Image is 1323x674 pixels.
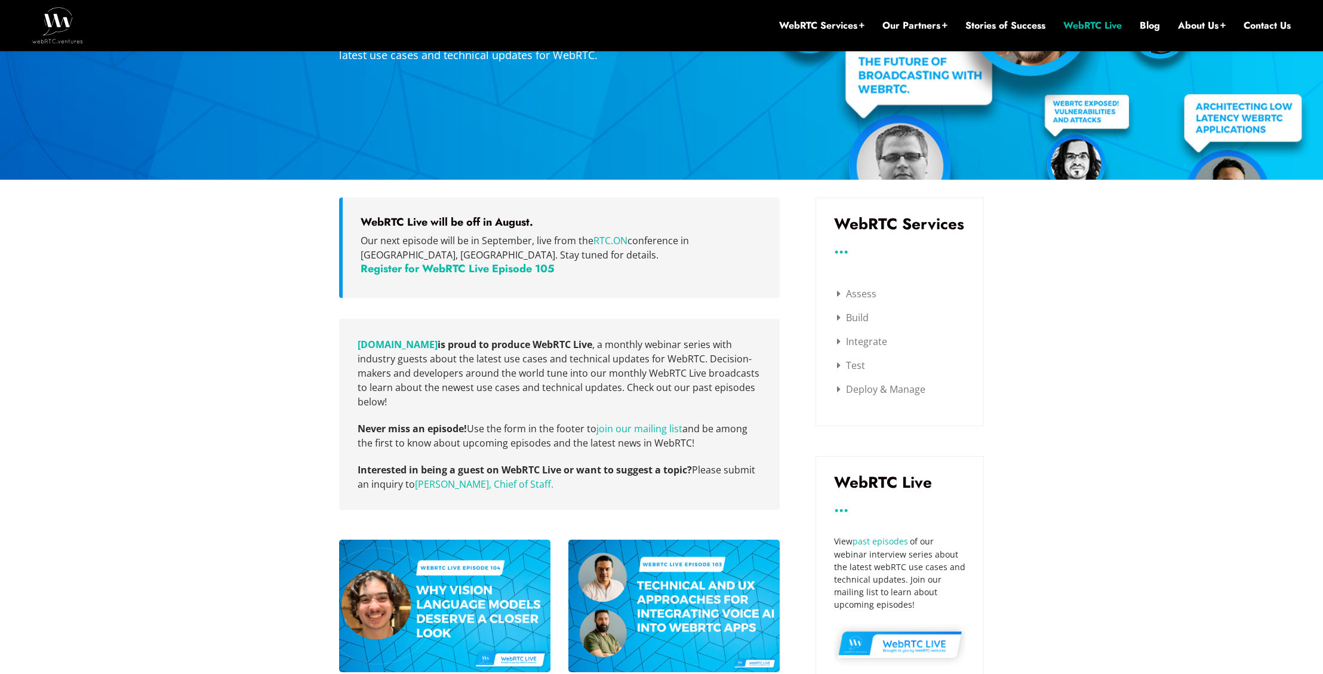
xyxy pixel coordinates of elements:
[1244,19,1291,32] a: Contact Us
[568,540,780,672] img: image
[32,7,83,43] img: WebRTC.ventures
[837,359,865,372] a: Test
[358,422,467,435] strong: Never miss an episode!
[361,216,762,229] h5: WebRTC Live will be off in August.
[358,337,761,409] p: , a monthly webinar series with industry guests about the latest use cases and technical updates ...
[834,502,965,511] h3: ...
[361,261,555,276] a: Register for WebRTC Live Episode 105
[882,19,947,32] a: Our Partners
[965,19,1045,32] a: Stories of Success
[596,422,682,435] a: Join our mailing list (opens in a new tab)
[834,216,965,232] h3: WebRTC Services
[358,463,761,491] p: Please submit an inquiry to
[837,335,887,348] a: Integrate
[834,244,965,253] h3: ...
[358,338,592,351] strong: is proud to produce WebRTC Live
[415,478,553,491] a: [PERSON_NAME], Chief of Staff.
[358,421,761,450] p: Use the form in the footer to and be among the first to know about upcoming episodes and the late...
[358,463,692,476] strong: Interested in being a guest on WebRTC Live or want to suggest a topic?
[837,311,869,324] a: Build
[837,383,925,396] a: Deploy & Manage
[834,535,965,611] div: View of our webinar interview series about the latest webRTC use cases and technical updates. Joi...
[853,535,908,547] a: past episodes
[1178,19,1226,32] a: About Us
[779,19,864,32] a: WebRTC Services
[358,338,438,351] a: (opens in a new tab)
[339,540,550,672] img: image
[593,234,627,247] a: RTC.ON
[361,233,762,262] p: Our next episode will be in September, live from the conference in [GEOGRAPHIC_DATA], [GEOGRAPHIC...
[837,287,876,300] a: Assess
[1140,19,1160,32] a: Blog
[834,475,965,490] h3: WebRTC Live
[1063,19,1122,32] a: WebRTC Live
